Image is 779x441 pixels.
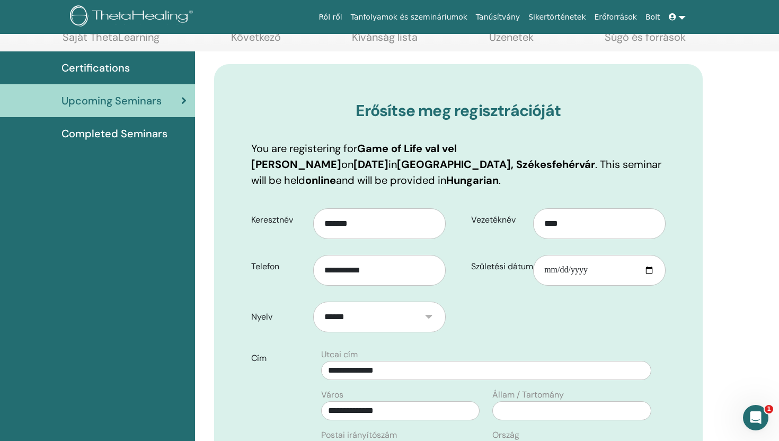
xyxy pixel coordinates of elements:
label: Keresztnév [243,210,313,230]
iframe: Intercom live chat [743,405,768,430]
label: Utcai cím [321,348,358,361]
b: [GEOGRAPHIC_DATA], Székesfehérvár [397,157,595,171]
b: Hungarian [446,173,499,187]
b: online [305,173,336,187]
label: Vezetéknév [463,210,533,230]
a: Sikertörténetek [524,7,590,27]
label: Telefon [243,257,313,277]
a: Tanúsítvány [472,7,524,27]
a: Bolt [641,7,665,27]
a: Következő [231,31,281,51]
label: Város [321,389,343,401]
img: logo.png [70,5,197,29]
span: Certifications [61,60,130,76]
a: Saját ThetaLearning [63,31,160,51]
a: Súgó és források [605,31,686,51]
a: Ról ről [315,7,347,27]
span: Completed Seminars [61,126,167,142]
p: You are registering for on in . This seminar will be held and will be provided in . [251,140,666,188]
span: Upcoming Seminars [61,93,162,109]
a: Tanfolyamok és szemináriumok [347,7,472,27]
label: Nyelv [243,307,313,327]
b: [DATE] [353,157,388,171]
h3: Erősítse meg regisztrációját [251,101,666,120]
label: Cím [243,348,315,368]
label: Születési dátum [463,257,533,277]
a: Kívánság lista [352,31,418,51]
label: Állam / Tartomány [492,389,564,401]
a: Üzenetek [489,31,534,51]
span: 1 [765,405,773,413]
a: Erőforrások [590,7,641,27]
